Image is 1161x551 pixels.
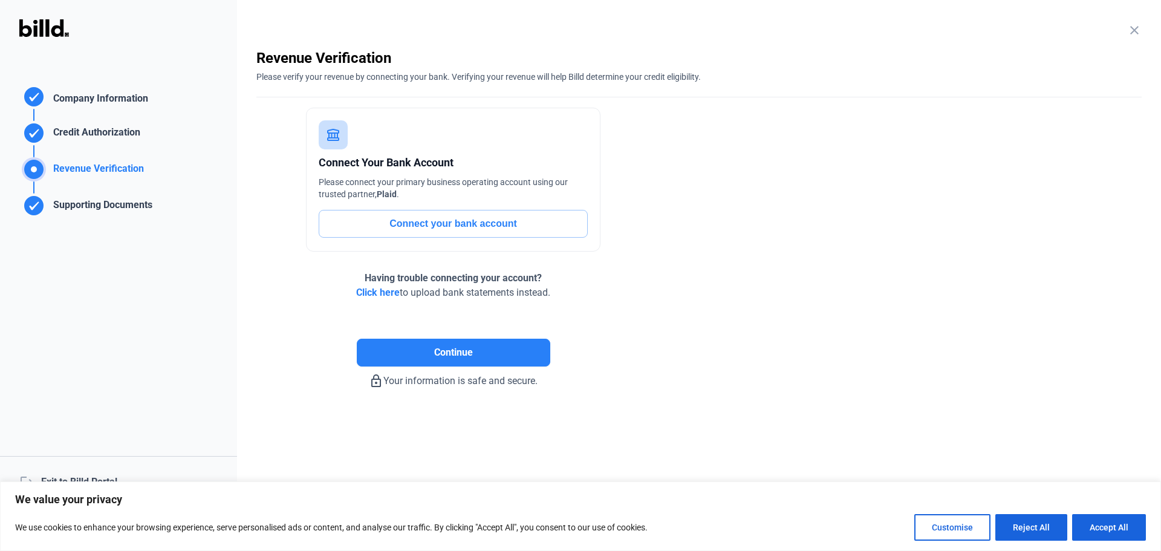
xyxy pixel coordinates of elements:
[48,91,148,109] div: Company Information
[48,125,140,145] div: Credit Authorization
[319,176,588,200] div: Please connect your primary business operating account using our trusted partner, .
[434,345,473,360] span: Continue
[19,475,31,487] mat-icon: logout
[319,210,588,238] button: Connect your bank account
[995,514,1067,541] button: Reject All
[15,520,648,535] p: We use cookies to enhance your browsing experience, serve personalised ads or content, and analys...
[356,271,550,300] div: to upload bank statements instead.
[15,492,1146,507] p: We value your privacy
[19,19,69,37] img: Billd Logo
[356,287,400,298] span: Click here
[48,161,144,181] div: Revenue Verification
[256,68,1142,83] div: Please verify your revenue by connecting your bank. Verifying your revenue will help Billd determ...
[256,48,1142,68] div: Revenue Verification
[365,272,542,284] span: Having trouble connecting your account?
[48,198,152,218] div: Supporting Documents
[914,514,990,541] button: Customise
[369,374,383,388] mat-icon: lock_outline
[377,189,397,199] span: Plaid
[319,154,588,171] div: Connect Your Bank Account
[1072,514,1146,541] button: Accept All
[357,339,550,367] button: Continue
[256,367,650,388] div: Your information is safe and secure.
[1127,23,1142,37] mat-icon: close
